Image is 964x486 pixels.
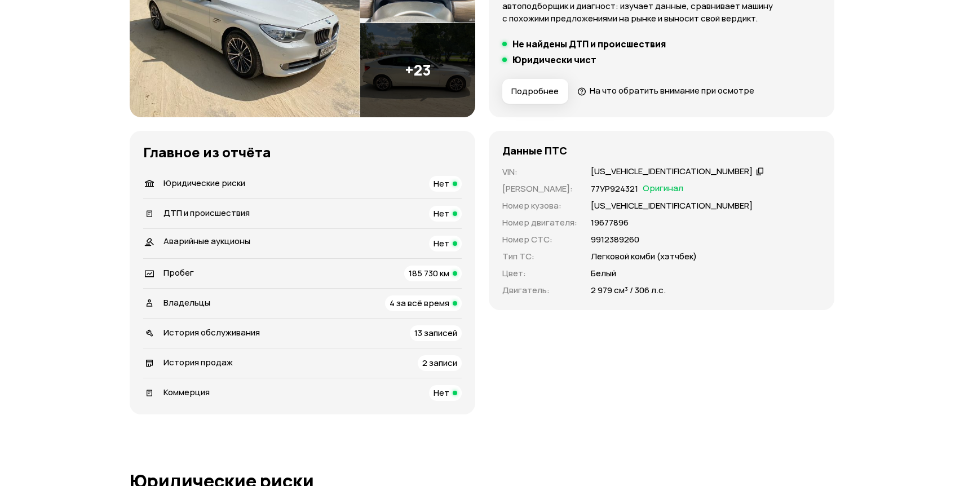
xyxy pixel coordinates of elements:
span: Нет [434,387,449,399]
h4: Данные ПТС [502,144,567,157]
span: История продаж [163,356,233,368]
span: Юридические риски [163,177,245,189]
p: [US_VEHICLE_IDENTIFICATION_NUMBER] [591,200,753,212]
span: Нет [434,178,449,189]
p: Номер двигателя : [502,217,577,229]
p: Номер кузова : [502,200,577,212]
span: Оригинал [643,183,683,195]
button: Подробнее [502,79,568,104]
h5: Юридически чист [512,54,596,65]
p: Двигатель : [502,284,577,297]
p: Номер СТС : [502,233,577,246]
span: 185 730 км [409,267,449,279]
p: 9912389260 [591,233,639,246]
span: Нет [434,237,449,249]
p: VIN : [502,166,577,178]
p: Цвет : [502,267,577,280]
div: [US_VEHICLE_IDENTIFICATION_NUMBER] [591,166,753,178]
span: 4 за всё время [390,297,449,309]
span: На что обратить внимание при осмотре [590,85,754,96]
span: 2 записи [422,357,457,369]
h5: Не найдены ДТП и происшествия [512,38,666,50]
span: Нет [434,207,449,219]
span: ДТП и происшествия [163,207,250,219]
h3: Главное из отчёта [143,144,462,160]
p: Тип ТС : [502,250,577,263]
span: Коммерция [163,386,210,398]
p: 2 979 см³ / 306 л.с. [591,284,666,297]
span: Владельцы [163,297,210,308]
p: 19677896 [591,217,629,229]
span: История обслуживания [163,326,260,338]
span: Подробнее [511,86,559,97]
span: Аварийные аукционы [163,235,250,247]
a: На что обратить внимание при осмотре [577,85,754,96]
p: [PERSON_NAME] : [502,183,577,195]
p: 77УР924321 [591,183,638,195]
span: Пробег [163,267,194,279]
p: Легковой комби (хэтчбек) [591,250,697,263]
span: 13 записей [414,327,457,339]
p: Белый [591,267,616,280]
